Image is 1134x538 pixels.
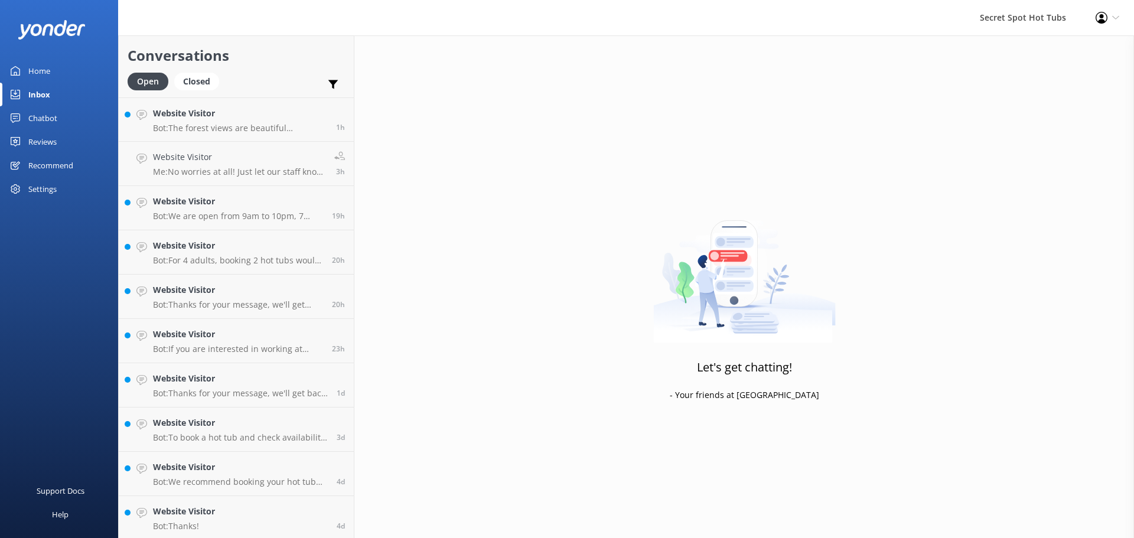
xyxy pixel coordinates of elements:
[153,283,323,296] h4: Website Visitor
[337,477,345,487] span: Oct 04 2025 01:03pm (UTC +13:00) Pacific/Auckland
[332,299,345,309] span: Oct 07 2025 05:40pm (UTC +13:00) Pacific/Auckland
[332,255,345,265] span: Oct 07 2025 06:14pm (UTC +13:00) Pacific/Auckland
[128,74,174,87] a: Open
[119,363,354,407] a: Website VisitorBot:Thanks for your message, we'll get back to you as soon as we can. You're welco...
[337,521,345,531] span: Oct 04 2025 12:52pm (UTC +13:00) Pacific/Auckland
[153,461,328,474] h4: Website Visitor
[153,123,327,133] p: Bot: The forest views are beautiful throughout the day and night, but if you want to experience b...
[28,154,73,177] div: Recommend
[153,107,327,120] h4: Website Visitor
[336,167,345,177] span: Oct 08 2025 11:08am (UTC +13:00) Pacific/Auckland
[337,388,345,398] span: Oct 06 2025 11:16pm (UTC +13:00) Pacific/Auckland
[153,416,328,429] h4: Website Visitor
[653,195,836,343] img: artwork of a man stealing a conversation from at giant smartphone
[153,505,215,518] h4: Website Visitor
[337,432,345,442] span: Oct 05 2025 11:20am (UTC +13:00) Pacific/Auckland
[18,20,86,40] img: yonder-white-logo.png
[52,503,69,526] div: Help
[28,177,57,201] div: Settings
[119,186,354,230] a: Website VisitorBot:We are open from 9am to 10pm, 7 days a week. The last hot tub booking is at 9p...
[153,388,328,399] p: Bot: Thanks for your message, we'll get back to you as soon as we can. You're welcome to keep mes...
[119,97,354,142] a: Website VisitorBot:The forest views are beautiful throughout the day and night, but if you want t...
[119,452,354,496] a: Website VisitorBot:We recommend booking your hot tub session online at [URL][DOMAIN_NAME] or by p...
[153,211,323,221] p: Bot: We are open from 9am to 10pm, 7 days a week. The last hot tub booking is at 9pm. We recommen...
[153,167,325,177] p: Me: No worries at all! Just let our staff know when you arrive :)
[28,59,50,83] div: Home
[153,477,328,487] p: Bot: We recommend booking your hot tub session online at [URL][DOMAIN_NAME] or by phoning us on [...
[153,344,323,354] p: Bot: If you are interested in working at Secret Spot, please send your CV and a cover letter to [...
[119,275,354,319] a: Website VisitorBot:Thanks for your message, we'll get back to you as soon as we can. You're welco...
[119,142,354,186] a: Website VisitorMe:No worries at all! Just let our staff know when you arrive :)3h
[37,479,84,503] div: Support Docs
[28,83,50,106] div: Inbox
[153,299,323,310] p: Bot: Thanks for your message, we'll get back to you as soon as we can. You're welcome to keep mes...
[119,319,354,363] a: Website VisitorBot:If you are interested in working at Secret Spot, please send your CV and a cov...
[153,255,323,266] p: Bot: For 4 adults, booking 2 hot tubs would cost $45 per person. Therefore, the total cost would ...
[128,44,345,67] h2: Conversations
[332,211,345,221] span: Oct 07 2025 06:57pm (UTC +13:00) Pacific/Auckland
[153,151,325,164] h4: Website Visitor
[670,389,819,402] p: - Your friends at [GEOGRAPHIC_DATA]
[28,106,57,130] div: Chatbot
[28,130,57,154] div: Reviews
[119,230,354,275] a: Website VisitorBot:For 4 adults, booking 2 hot tubs would cost $45 per person. Therefore, the tot...
[174,73,219,90] div: Closed
[332,344,345,354] span: Oct 07 2025 02:42pm (UTC +13:00) Pacific/Auckland
[128,73,168,90] div: Open
[153,239,323,252] h4: Website Visitor
[153,195,323,208] h4: Website Visitor
[119,407,354,452] a: Website VisitorBot:To book a hot tub and check availability, please visit our website at [URL][DO...
[153,328,323,341] h4: Website Visitor
[174,74,225,87] a: Closed
[336,122,345,132] span: Oct 08 2025 12:55pm (UTC +13:00) Pacific/Auckland
[153,432,328,443] p: Bot: To book a hot tub and check availability, please visit our website at [URL][DOMAIN_NAME] or ...
[153,372,328,385] h4: Website Visitor
[153,521,215,532] p: Bot: Thanks!
[697,358,792,377] h3: Let's get chatting!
